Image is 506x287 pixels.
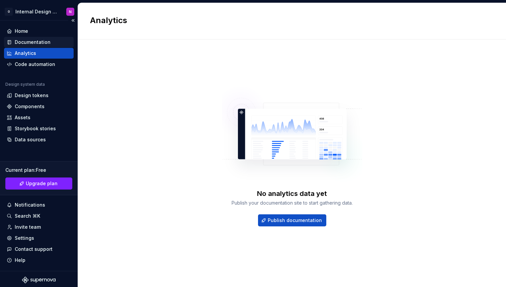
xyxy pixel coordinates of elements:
div: Storybook stories [15,125,56,132]
button: Search ⌘K [4,211,74,221]
div: Design tokens [15,92,49,99]
button: Help [4,255,74,266]
div: Notifications [15,202,45,208]
div: Contact support [15,246,53,253]
button: Notifications [4,200,74,210]
button: Contact support [4,244,74,255]
div: No analytics data yet [257,189,327,198]
div: Help [15,257,25,264]
a: Documentation [4,37,74,48]
div: Code automation [15,61,55,68]
a: Home [4,26,74,37]
a: Code automation [4,59,74,70]
div: N [69,9,72,14]
a: Data sources [4,134,74,145]
div: Search ⌘K [15,213,40,219]
span: Publish documentation [268,217,322,224]
div: Analytics [15,50,36,57]
a: Upgrade plan [5,177,72,190]
button: Collapse sidebar [68,16,78,25]
div: Current plan : Free [5,167,72,173]
div: Publish your documentation site to start gathering data. [232,200,353,206]
div: Documentation [15,39,51,46]
div: Settings [15,235,34,241]
h2: Analytics [90,15,486,26]
a: Settings [4,233,74,243]
div: Invite team [15,224,41,230]
div: Internal Design System [15,8,58,15]
button: OInternal Design SystemN [1,4,76,19]
svg: Supernova Logo [22,277,56,283]
div: Design system data [5,82,45,87]
button: Publish documentation [258,214,326,226]
a: Design tokens [4,90,74,101]
a: Invite team [4,222,74,232]
div: Components [15,103,45,110]
div: Assets [15,114,30,121]
a: Analytics [4,48,74,59]
div: Home [15,28,28,34]
div: O [5,8,13,16]
a: Components [4,101,74,112]
a: Storybook stories [4,123,74,134]
span: Upgrade plan [26,180,58,187]
a: Assets [4,112,74,123]
div: Data sources [15,136,46,143]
